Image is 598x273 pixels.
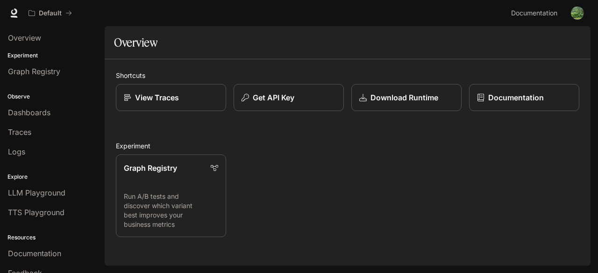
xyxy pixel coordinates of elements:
[39,9,62,17] p: Default
[351,84,462,111] a: Download Runtime
[116,70,579,80] h2: Shortcuts
[571,7,584,20] img: User avatar
[488,92,544,103] p: Documentation
[370,92,438,103] p: Download Runtime
[507,4,564,22] a: Documentation
[124,192,218,229] p: Run A/B tests and discover which variant best improves your business metrics
[253,92,294,103] p: Get API Key
[469,84,579,111] a: Documentation
[135,92,179,103] p: View Traces
[511,7,557,19] span: Documentation
[116,84,226,111] a: View Traces
[568,4,587,22] button: User avatar
[124,162,177,174] p: Graph Registry
[116,154,226,237] a: Graph RegistryRun A/B tests and discover which variant best improves your business metrics
[114,33,157,52] h1: Overview
[234,84,344,111] button: Get API Key
[116,141,579,151] h2: Experiment
[24,4,76,22] button: All workspaces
